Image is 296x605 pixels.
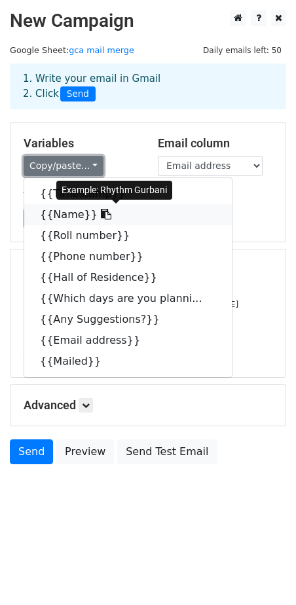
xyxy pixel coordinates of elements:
a: {{Mailed}} [24,351,232,372]
a: {{Roll number}} [24,225,232,246]
a: {{Phone number}} [24,246,232,267]
a: {{Email address}} [24,330,232,351]
h5: Email column [158,136,272,151]
a: {{Which days are you planni... [24,288,232,309]
h5: Variables [24,136,138,151]
a: Send [10,439,53,464]
small: Google Sheet: [10,45,134,55]
a: Daily emails left: 50 [198,45,286,55]
a: {{Name}} [24,204,232,225]
a: {{Any Suggestions?}} [24,309,232,330]
a: {{Timestamp}} [24,183,232,204]
span: Daily emails left: 50 [198,43,286,58]
a: Preview [56,439,114,464]
iframe: Chat Widget [231,542,296,605]
span: Send [60,86,96,102]
a: {{Hall of Residence}} [24,267,232,288]
h2: New Campaign [10,10,286,32]
h5: Advanced [24,398,272,412]
a: Copy/paste... [24,156,103,176]
a: Send Test Email [117,439,217,464]
a: gca mail merge [69,45,134,55]
div: Example: Rhythm Gurbani [56,181,172,200]
div: 1. Write your email in Gmail 2. Click [13,71,283,101]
